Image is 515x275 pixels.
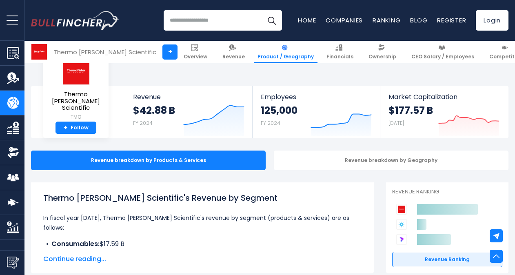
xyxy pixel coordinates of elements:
a: Ranking [373,16,400,24]
a: Overview [180,41,211,63]
a: Blog [410,16,427,24]
small: FY 2024 [133,120,153,126]
img: TMO logo [31,44,47,60]
a: CEO Salary / Employees [408,41,478,63]
img: Bullfincher logo [31,11,119,30]
span: Product / Geography [257,53,314,60]
span: CEO Salary / Employees [411,53,474,60]
img: TMO logo [62,58,90,85]
a: Revenue Ranking [392,252,502,267]
div: Revenue breakdown by Geography [274,151,508,170]
a: Revenue [219,41,249,63]
a: Financials [323,41,357,63]
p: In fiscal year [DATE], Thermo [PERSON_NAME] Scientific's revenue by segment (products & services)... [43,213,362,233]
a: Revenue $42.88 B FY 2024 [125,86,253,138]
span: Overview [184,53,207,60]
small: [DATE] [388,120,404,126]
li: $17.59 B [43,239,362,249]
h1: Thermo [PERSON_NAME] Scientific's Revenue by Segment [43,192,362,204]
b: Consumables: [51,239,100,248]
a: Home [298,16,316,24]
small: FY 2024 [261,120,280,126]
a: Market Capitalization $177.57 B [DATE] [380,86,508,138]
a: + [162,44,178,60]
a: Employees 125,000 FY 2024 [253,86,380,138]
a: Ownership [365,41,400,63]
a: Thermo [PERSON_NAME] Scientific TMO [49,57,102,122]
strong: 125,000 [261,104,297,117]
span: Ownership [368,53,396,60]
span: Financials [326,53,353,60]
p: Revenue Ranking [392,189,502,195]
a: Companies [326,16,363,24]
a: Login [476,10,508,31]
div: Revenue breakdown by Products & Services [31,151,266,170]
img: Ownership [7,146,19,159]
div: Thermo [PERSON_NAME] Scientific [53,47,156,57]
strong: $177.57 B [388,104,433,117]
span: Market Capitalization [388,93,499,101]
span: Revenue [133,93,244,101]
span: Revenue [222,53,245,60]
strong: + [64,124,68,131]
a: +Follow [55,122,96,134]
small: TMO [50,113,102,121]
a: Register [437,16,466,24]
span: Thermo [PERSON_NAME] Scientific [50,91,102,111]
a: Go to homepage [31,11,119,30]
img: Thermo Fisher Scientific competitors logo [396,204,407,215]
img: Danaher Corporation competitors logo [396,234,407,245]
button: Search [262,10,282,31]
span: Continue reading... [43,254,362,264]
strong: $42.88 B [133,104,175,117]
span: Employees [261,93,371,101]
a: Product / Geography [254,41,317,63]
img: Agilent Technologies competitors logo [396,219,407,230]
